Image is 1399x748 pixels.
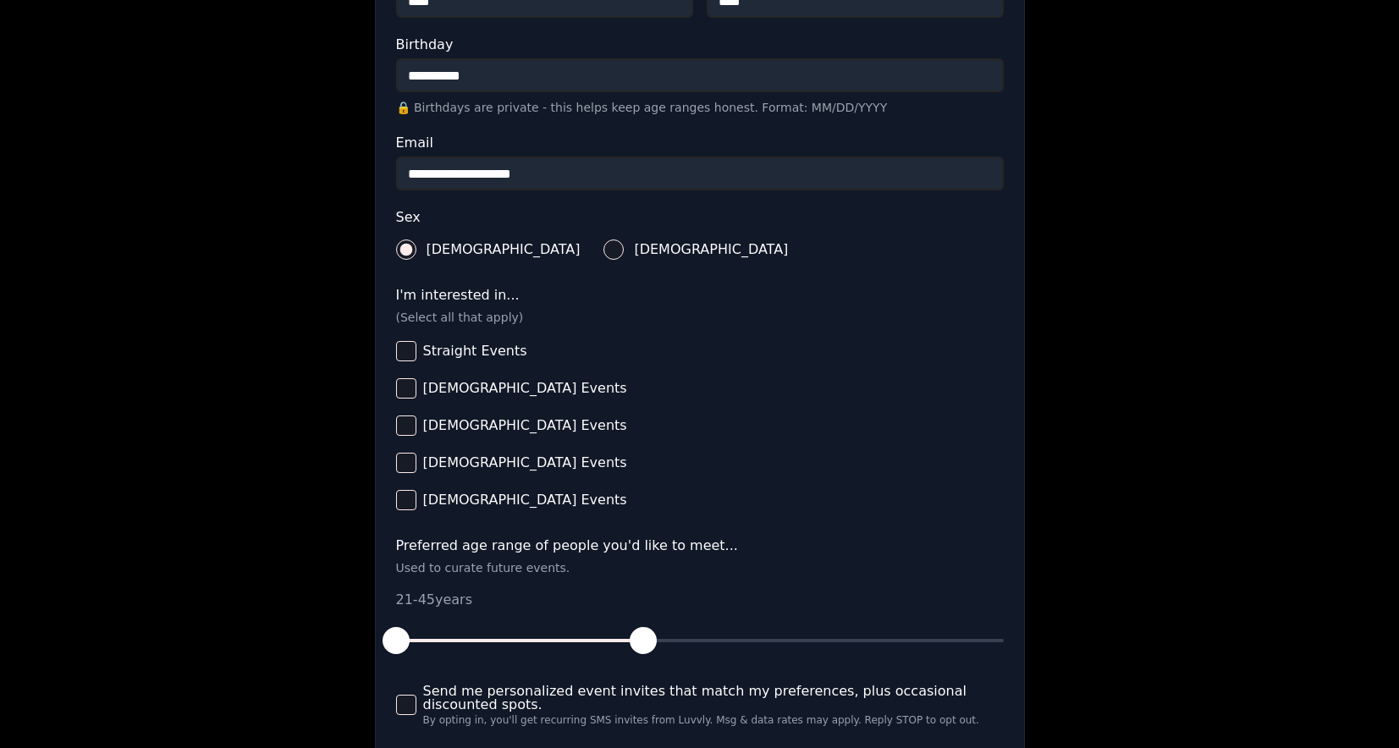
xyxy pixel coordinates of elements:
button: [DEMOGRAPHIC_DATA] Events [396,490,416,510]
span: [DEMOGRAPHIC_DATA] Events [423,456,627,470]
span: [DEMOGRAPHIC_DATA] Events [423,493,627,507]
p: 21 - 45 years [396,590,1004,610]
label: I'm interested in... [396,289,1004,302]
span: [DEMOGRAPHIC_DATA] [427,243,581,256]
label: Sex [396,211,1004,224]
label: Preferred age range of people you'd like to meet... [396,539,1004,553]
button: Send me personalized event invites that match my preferences, plus occasional discounted spots.By... [396,695,416,715]
label: Email [396,136,1004,150]
button: [DEMOGRAPHIC_DATA] Events [396,378,416,399]
button: [DEMOGRAPHIC_DATA] Events [396,453,416,473]
label: Birthday [396,38,1004,52]
button: Straight Events [396,341,416,361]
span: Send me personalized event invites that match my preferences, plus occasional discounted spots. [423,685,1004,712]
button: [DEMOGRAPHIC_DATA] [396,239,416,260]
span: Straight Events [423,344,527,358]
span: [DEMOGRAPHIC_DATA] Events [423,382,627,395]
button: [DEMOGRAPHIC_DATA] [603,239,624,260]
span: By opting in, you'll get recurring SMS invites from Luvvly. Msg & data rates may apply. Reply STO... [423,715,1004,725]
p: Used to curate future events. [396,559,1004,576]
p: (Select all that apply) [396,309,1004,326]
button: [DEMOGRAPHIC_DATA] Events [396,415,416,436]
p: 🔒 Birthdays are private - this helps keep age ranges honest. Format: MM/DD/YYYY [396,99,1004,116]
span: [DEMOGRAPHIC_DATA] [634,243,788,256]
span: [DEMOGRAPHIC_DATA] Events [423,419,627,432]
